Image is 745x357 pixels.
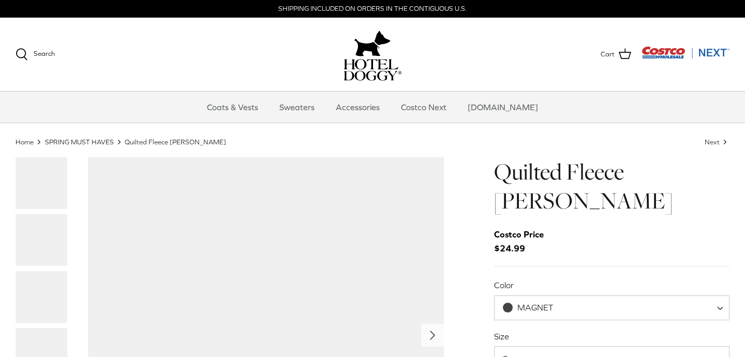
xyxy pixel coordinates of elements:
[16,214,67,266] a: Thumbnail Link
[705,138,720,145] span: Next
[125,138,226,145] a: Quilted Fleece [PERSON_NAME]
[326,92,389,123] a: Accessories
[34,50,55,57] span: Search
[494,279,729,291] label: Color
[421,324,444,347] button: Next
[45,138,114,145] a: SPRING MUST HAVES
[494,331,729,342] label: Size
[494,228,554,256] span: $24.99
[642,53,729,61] a: Visit Costco Next
[494,295,729,320] span: MAGNET
[458,92,547,123] a: [DOMAIN_NAME]
[601,49,615,60] span: Cart
[517,303,553,312] span: MAGNET
[344,28,401,81] a: hoteldoggy.com hoteldoggycom
[270,92,324,123] a: Sweaters
[16,157,67,209] a: Thumbnail Link
[16,137,729,147] nav: Breadcrumbs
[16,138,34,145] a: Home
[705,138,729,145] a: Next
[494,228,544,242] div: Costco Price
[601,48,631,61] a: Cart
[642,46,729,59] img: Costco Next
[16,48,55,61] a: Search
[354,28,391,59] img: hoteldoggy.com
[344,59,401,81] img: hoteldoggycom
[494,157,729,216] h1: Quilted Fleece [PERSON_NAME]
[495,302,574,313] span: MAGNET
[198,92,267,123] a: Coats & Vests
[16,271,67,323] a: Thumbnail Link
[392,92,456,123] a: Costco Next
